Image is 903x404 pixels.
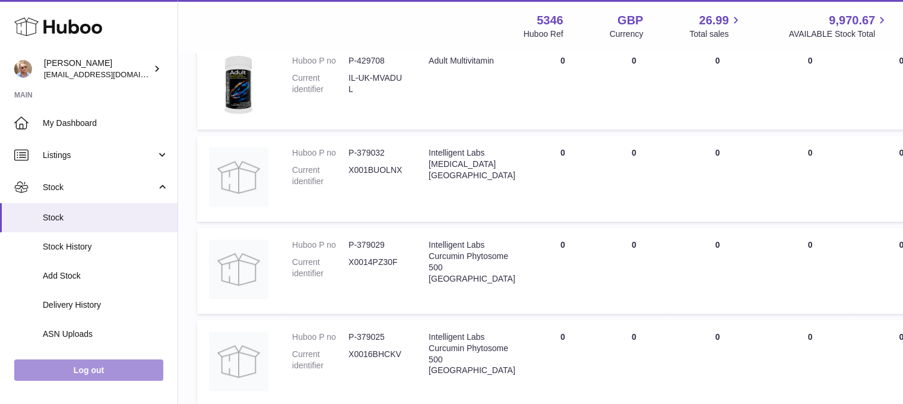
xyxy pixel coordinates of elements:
[617,12,643,29] strong: GBP
[429,239,515,285] div: Intelligent Labs Curcumin Phytosome 500 [GEOGRAPHIC_DATA]
[348,332,405,343] dd: P-379025
[43,270,169,282] span: Add Stock
[670,135,766,222] td: 0
[788,29,889,40] span: AVAILABLE Stock Total
[14,359,163,381] a: Log out
[598,43,670,130] td: 0
[44,70,175,79] span: [EMAIL_ADDRESS][DOMAIN_NAME]
[765,43,854,130] td: 0
[292,55,348,67] dt: Huboo P no
[429,55,515,67] div: Adult Multivitamin
[527,43,598,130] td: 0
[765,135,854,222] td: 0
[292,239,348,251] dt: Huboo P no
[292,72,348,95] dt: Current identifier
[43,241,169,252] span: Stock History
[429,147,515,181] div: Intelligent Labs [MEDICAL_DATA] [GEOGRAPHIC_DATA]
[292,165,348,187] dt: Current identifier
[209,332,268,391] img: product image
[537,12,563,29] strong: 5346
[209,239,268,299] img: product image
[348,349,405,371] dd: X0016BHCKV
[689,29,742,40] span: Total sales
[765,228,854,314] td: 0
[43,182,156,193] span: Stock
[527,135,598,222] td: 0
[348,72,405,95] dd: IL-UK-MVADUL
[598,228,670,314] td: 0
[43,212,169,223] span: Stock
[524,29,563,40] div: Huboo Ref
[348,239,405,251] dd: P-379029
[209,55,268,115] img: product image
[610,29,644,40] div: Currency
[527,228,598,314] td: 0
[43,329,169,340] span: ASN Uploads
[429,332,515,377] div: Intelligent Labs Curcumin Phytosome 500 [GEOGRAPHIC_DATA]
[292,257,348,279] dt: Current identifier
[43,150,156,161] span: Listings
[598,135,670,222] td: 0
[43,118,169,129] span: My Dashboard
[348,165,405,187] dd: X001BUOLNX
[14,60,32,78] img: support@radoneltd.co.uk
[348,257,405,279] dd: X0014PZ30F
[44,58,151,80] div: [PERSON_NAME]
[292,349,348,371] dt: Current identifier
[788,12,889,40] a: 9,970.67 AVAILABLE Stock Total
[209,147,268,207] img: product image
[43,299,169,311] span: Delivery History
[699,12,728,29] span: 26.99
[292,332,348,343] dt: Huboo P no
[689,12,742,40] a: 26.99 Total sales
[348,147,405,159] dd: P-379032
[670,43,766,130] td: 0
[292,147,348,159] dt: Huboo P no
[670,228,766,314] td: 0
[829,12,875,29] span: 9,970.67
[348,55,405,67] dd: P-429708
